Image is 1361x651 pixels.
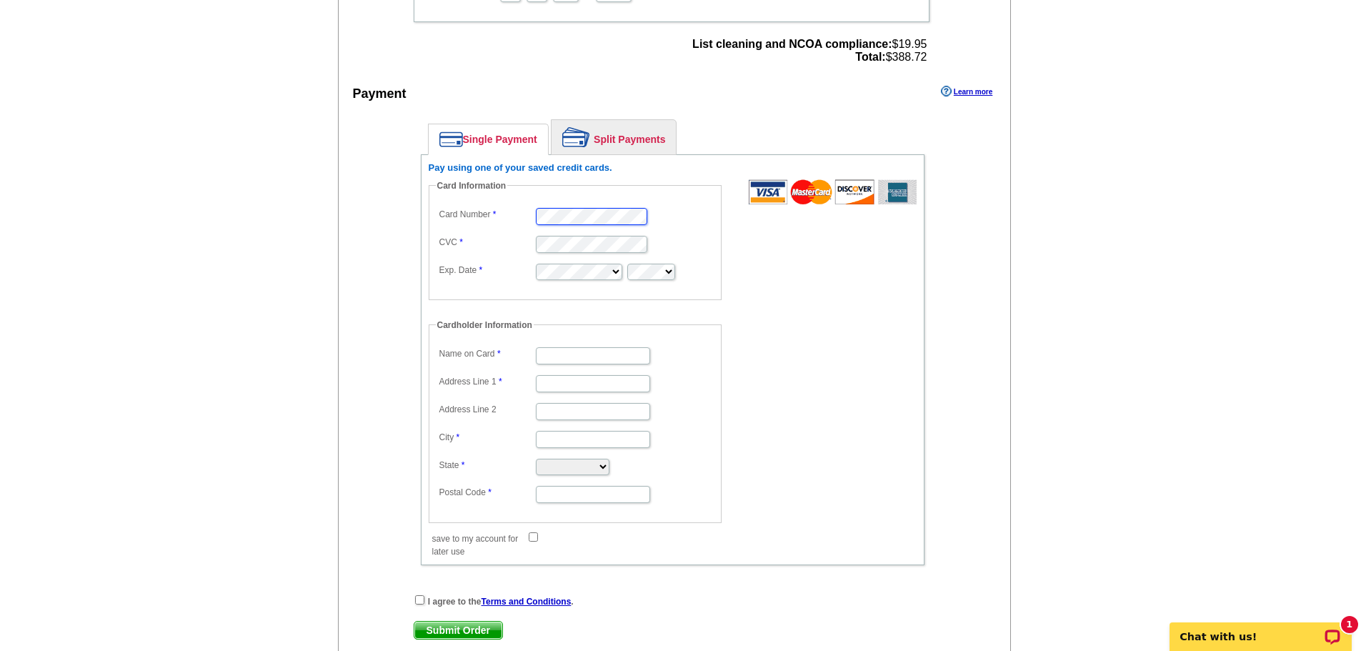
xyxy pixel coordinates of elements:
[692,38,927,64] span: $19.95 $388.72
[439,208,534,221] label: Card Number
[429,124,548,154] a: Single Payment
[482,597,572,607] a: Terms and Conditions
[436,179,508,192] legend: Card Information
[1160,606,1361,651] iframe: LiveChat chat widget
[439,486,534,499] label: Postal Code
[941,86,992,97] a: Learn more
[749,179,917,204] img: acceptedCards.gif
[692,38,892,50] strong: List cleaning and NCOA compliance:
[353,84,407,104] div: Payment
[562,127,590,147] img: split-payment.png
[552,120,676,154] a: Split Payments
[439,131,463,147] img: single-payment.png
[436,319,534,332] legend: Cardholder Information
[432,532,527,558] label: save to my account for later use
[439,431,534,444] label: City
[439,375,534,388] label: Address Line 1
[429,162,917,174] h6: Pay using one of your saved credit cards.
[439,347,534,360] label: Name on Card
[855,51,885,63] strong: Total:
[439,459,534,472] label: State
[439,403,534,416] label: Address Line 2
[428,597,574,607] strong: I agree to the .
[414,622,502,639] span: Submit Order
[439,236,534,249] label: CVC
[439,264,534,277] label: Exp. Date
